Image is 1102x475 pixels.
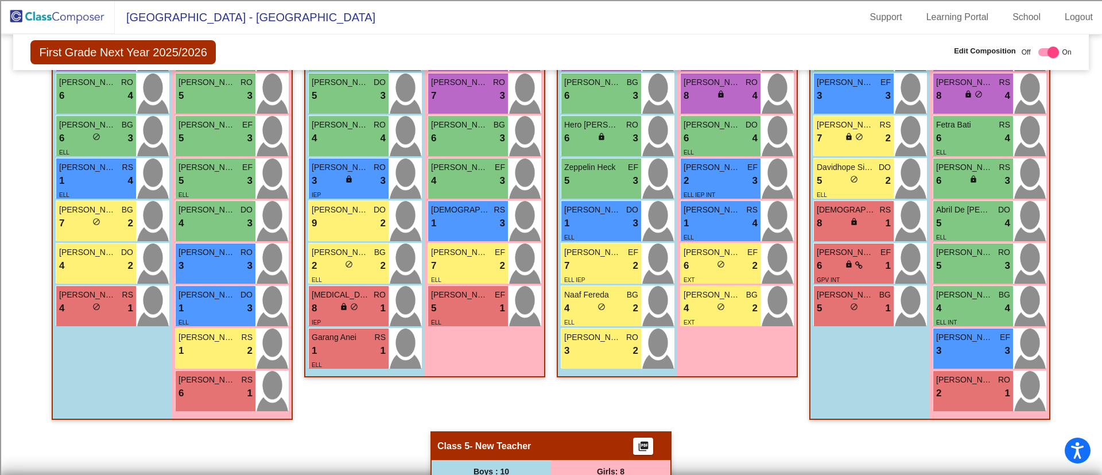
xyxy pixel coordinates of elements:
[845,260,853,268] span: lock
[817,246,874,258] span: [PERSON_NAME]
[936,131,941,146] span: 6
[381,173,386,188] span: 3
[431,246,488,258] span: [PERSON_NAME]
[1005,131,1010,146] span: 4
[886,173,891,188] span: 2
[936,343,941,358] span: 3
[684,131,689,146] span: 6
[752,258,758,273] span: 2
[128,131,133,146] span: 3
[431,216,436,231] span: 1
[179,343,184,358] span: 1
[564,161,622,173] span: Zeppelin Heck
[626,204,638,216] span: DO
[936,161,994,173] span: [PERSON_NAME]
[312,319,321,326] span: IEP
[597,303,606,311] span: do_not_disturb_alt
[242,331,253,343] span: RS
[59,76,117,88] span: [PERSON_NAME]
[564,246,622,258] span: [PERSON_NAME]
[626,331,638,343] span: RO
[179,192,189,198] span: ELL
[817,76,874,88] span: [PERSON_NAME]
[628,161,638,173] span: EF
[312,192,321,198] span: IEP
[626,119,638,131] span: RO
[628,246,638,258] span: EF
[5,27,1097,37] div: Sort A > Z
[431,131,436,146] span: 6
[5,203,1097,213] div: Television/Radio
[717,303,725,311] span: do_not_disturb_alt
[345,260,353,268] span: do_not_disturb_alt
[494,119,505,131] span: BG
[717,90,725,98] span: lock
[936,234,946,241] span: ELL
[684,64,705,71] span: GT GPV
[493,76,505,88] span: RO
[684,246,741,258] span: [PERSON_NAME]
[5,370,1097,380] div: WEBSITE
[312,216,317,231] span: 9
[564,343,569,358] span: 3
[817,161,874,173] span: Davidhope Silluk
[431,204,488,216] span: [DEMOGRAPHIC_DATA][PERSON_NAME]
[633,131,638,146] span: 3
[855,133,863,141] span: do_not_disturb_alt
[886,131,891,146] span: 2
[128,173,133,188] span: 4
[752,131,758,146] span: 4
[312,76,369,88] span: [PERSON_NAME]
[936,216,941,231] span: 5
[240,76,253,88] span: RO
[746,76,758,88] span: RO
[59,289,117,301] span: [PERSON_NAME]
[684,76,741,88] span: [PERSON_NAME]
[954,45,1016,57] span: Edit Composition
[817,258,822,273] span: 6
[746,119,758,131] span: DO
[684,149,694,156] span: ELL
[5,172,1097,182] div: Journal
[500,131,505,146] span: 3
[431,88,436,103] span: 7
[999,161,1010,173] span: RS
[179,173,184,188] span: 5
[5,213,1097,223] div: Visual Art
[936,149,946,156] span: ELL
[312,246,369,258] span: [PERSON_NAME]
[179,88,184,103] span: 5
[1000,331,1010,343] span: EF
[817,289,874,301] span: [PERSON_NAME] [PERSON_NAME]
[880,246,891,258] span: EF
[564,234,575,241] span: ELL
[684,173,689,188] span: 2
[179,289,236,301] span: [PERSON_NAME]
[936,173,941,188] span: 6
[5,48,1097,58] div: Move To ...
[936,246,994,258] span: [PERSON_NAME]
[5,349,1097,360] div: SAVE
[998,246,1010,258] span: RO
[5,246,1097,256] div: CANCEL
[752,88,758,103] span: 4
[5,99,1097,110] div: Move To ...
[817,204,874,216] span: [DEMOGRAPHIC_DATA][PERSON_NAME]
[5,58,1097,68] div: Delete
[179,246,236,258] span: [PERSON_NAME]
[312,119,369,131] span: [PERSON_NAME]
[817,173,822,188] span: 5
[494,204,505,216] span: RS
[564,277,585,283] span: ELL IEP
[247,301,253,316] span: 3
[597,133,606,141] span: lock
[747,204,758,216] span: RS
[381,88,386,103] span: 3
[936,289,994,301] span: [PERSON_NAME]
[59,131,64,146] span: 6
[59,216,64,231] span: 7
[340,303,348,311] span: lock
[633,258,638,273] span: 2
[684,161,741,173] span: [PERSON_NAME]
[59,88,64,103] span: 6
